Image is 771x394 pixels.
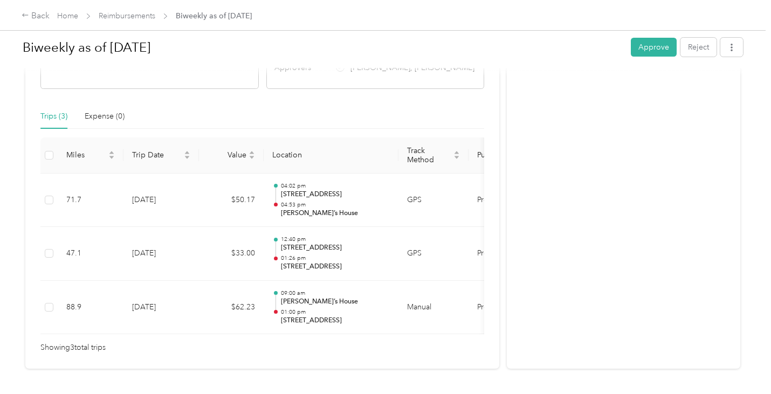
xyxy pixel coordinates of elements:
[22,10,50,23] div: Back
[199,281,264,335] td: $62.23
[184,154,190,161] span: caret-down
[398,227,469,281] td: GPS
[469,174,549,227] td: Providers Choice
[123,174,199,227] td: [DATE]
[281,254,390,262] p: 01:26 pm
[99,11,155,20] a: Reimbursements
[57,11,78,20] a: Home
[123,137,199,174] th: Trip Date
[208,150,246,160] span: Value
[398,281,469,335] td: Manual
[58,281,123,335] td: 88.9
[199,227,264,281] td: $33.00
[281,289,390,297] p: 09:00 am
[453,149,460,156] span: caret-up
[407,146,451,164] span: Track Method
[58,174,123,227] td: 71.7
[132,150,182,160] span: Trip Date
[281,236,390,243] p: 12:40 pm
[58,137,123,174] th: Miles
[453,154,460,161] span: caret-down
[184,149,190,156] span: caret-up
[23,34,623,60] h1: Biweekly as of September 22 2025
[281,308,390,316] p: 01:00 pm
[199,174,264,227] td: $50.17
[123,227,199,281] td: [DATE]
[281,190,390,199] p: [STREET_ADDRESS]
[631,38,677,57] button: Approve
[398,174,469,227] td: GPS
[108,149,115,156] span: caret-up
[123,281,199,335] td: [DATE]
[281,243,390,253] p: [STREET_ADDRESS]
[711,334,771,394] iframe: Everlance-gr Chat Button Frame
[281,297,390,307] p: [PERSON_NAME]’s House
[469,281,549,335] td: Providers Choice
[281,262,390,272] p: [STREET_ADDRESS]
[108,154,115,161] span: caret-down
[40,342,106,354] span: Showing 3 total trips
[281,316,390,326] p: [STREET_ADDRESS]
[58,227,123,281] td: 47.1
[249,154,255,161] span: caret-down
[398,137,469,174] th: Track Method
[249,149,255,156] span: caret-up
[176,10,252,22] span: Biweekly as of [DATE]
[40,110,67,122] div: Trips (3)
[66,150,106,160] span: Miles
[477,150,532,160] span: Purpose
[281,209,390,218] p: [PERSON_NAME]’s House
[680,38,717,57] button: Reject
[281,201,390,209] p: 04:53 pm
[85,110,125,122] div: Expense (0)
[264,137,398,174] th: Location
[281,182,390,190] p: 04:02 pm
[469,137,549,174] th: Purpose
[199,137,264,174] th: Value
[469,227,549,281] td: Providers Choice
